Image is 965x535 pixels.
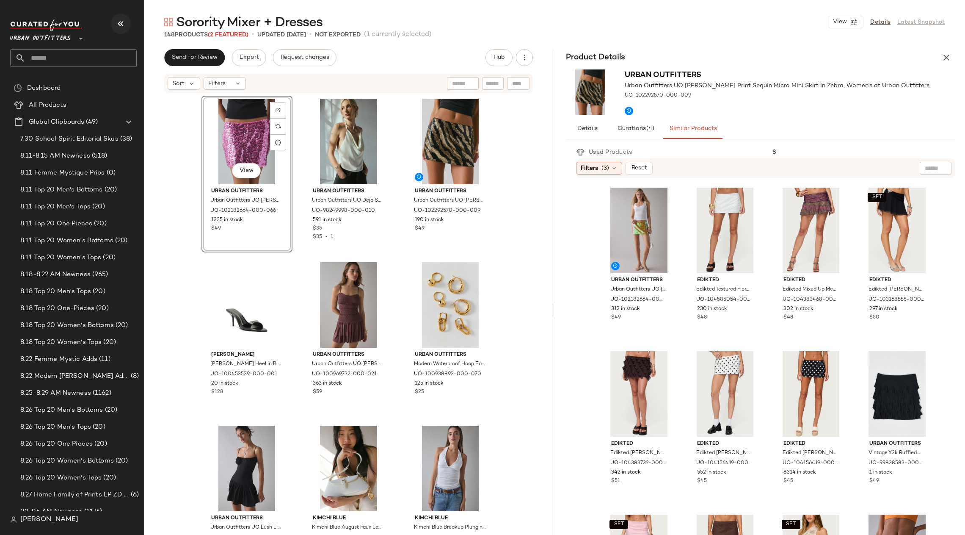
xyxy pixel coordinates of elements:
button: SET [782,520,800,529]
span: 8.22 Femme Mystic Adds [20,355,97,364]
span: UO-98249998-000-010 [312,207,375,215]
span: Sorority Mixer + Dresses [176,14,323,31]
span: Edikted [869,277,925,284]
img: 104156419_018_m [777,351,846,437]
button: SET [609,520,628,529]
span: $35 [313,225,322,233]
span: (20) [101,253,116,263]
span: (20) [103,405,118,415]
img: 100938893_070_b [408,262,493,348]
span: Urban Outfitters [313,188,384,195]
span: UO-104156419-000-018 [783,460,838,467]
span: 1 [331,234,333,240]
span: Urban Outfitters UO [PERSON_NAME] Sequin Low Rise Mico Mini Skirt in "Iridescent", Women's at Urb... [610,286,666,294]
a: Details [870,18,891,27]
img: 98249998_010_b [306,99,391,184]
span: [PERSON_NAME] [20,515,78,525]
img: 102292570_009_b [566,69,615,115]
span: 8.26 Top 20 One Pieces [20,439,93,449]
button: View [828,16,863,28]
span: All Products [29,100,66,110]
span: 8.11 Top 20 Women's Bottoms [20,236,113,246]
img: 101948461_001_b [204,426,289,511]
span: • [309,30,312,40]
span: (11) [97,355,110,364]
button: Reset [626,162,653,175]
span: (49) [84,117,98,127]
span: 342 in stock [611,469,641,477]
span: UO-100938893-000-070 [414,371,481,378]
span: (20) [103,185,117,195]
span: $51 [611,477,620,485]
span: 591 in stock [313,216,342,224]
span: [PERSON_NAME] Heel in Black, Women's at Urban Outfitters [210,360,282,368]
h3: Product Details [556,52,635,64]
span: Kimchi Blue August Faux Leather Shoulder Bag in White, Women's at Urban Outfitters [312,524,383,532]
span: UO-104383732-000-020 [610,460,666,467]
span: 552 in stock [697,469,726,477]
span: (20) [102,338,116,347]
span: Edikted Mixed Up Mesh Drawstring Mini Skirt in Mix, Women's at Urban Outfitters [783,286,838,294]
span: (3) [601,164,609,173]
span: Kimchi Blue [313,515,384,522]
span: 8.11-8.15 AM Newness [20,151,90,161]
img: 104156419_019_m [690,351,759,437]
span: Edikted [PERSON_NAME] Asymmetric Chiffon Mini Skirt in Black, Women's at Urban Outfitters [868,286,924,294]
span: Urban Outfitters [415,188,486,195]
span: (1 currently selected) [364,30,432,40]
span: 363 in stock [313,380,342,388]
span: Urban Outfitters UO [PERSON_NAME] Print Sequin Micro Mini Skirt in Zebra, Women's at Urban Outfit... [414,197,485,205]
span: (20) [114,456,128,466]
span: $45 [783,477,793,485]
span: Kimchi Blue [415,515,486,522]
span: Edikted [783,277,839,284]
span: (1162) [91,388,111,398]
span: Hub [493,54,505,61]
span: 302 in stock [783,305,813,313]
span: Edikted Textured Floral Eyelet Mini Skort in White, Women's at Urban Outfitters [696,286,752,294]
span: 8.18 Top 20 Women's Tops [20,338,102,347]
img: 100905645_010_b [306,426,391,511]
img: svg%3e [276,108,281,113]
span: 8.18 Top 20 One-Pieces [20,304,94,313]
span: Edikted [697,277,753,284]
img: 102182664_013_b [604,188,673,273]
span: Urban Outfitters [10,29,71,44]
span: 9.2-9.5 AM Newness [20,507,83,517]
img: 100453539_001_m-1 [204,262,289,348]
span: 8314 in stock [783,469,816,477]
span: Edikted [783,440,839,448]
img: cfy_white_logo.C9jOOHJF.svg [10,19,82,31]
span: 8.26 Top 20 Men's Bottoms [20,405,103,415]
span: (20) [102,473,116,483]
span: SET [613,521,624,527]
span: $48 [783,314,793,322]
span: Urban Outfitters UO [PERSON_NAME] Sequin Low Rise Mico Mini Skirt in Pink, Women's at Urban Outfi... [210,197,282,205]
span: 8.18 Top 20 Women's Bottoms [20,321,114,330]
span: UO-99838583-000-001 [868,460,924,467]
span: Reset [631,165,647,172]
span: Kimchi Blue Breakup Plunging Cropped Halter Top in Ivory, Women's at Urban Outfitters [414,524,485,532]
span: 8.26 Top 20 Women's Bottoms [20,456,114,466]
img: svg%3e [10,516,17,523]
img: 104585054_010_m [690,188,759,273]
span: UO-100969732-000-021 [312,371,377,378]
span: $59 [313,388,322,396]
span: $49 [415,225,425,233]
span: (20) [92,219,107,229]
span: (20) [113,236,128,246]
span: View [833,19,847,25]
img: 102182664_066_b [204,99,289,184]
button: Hub [485,49,513,66]
span: $50 [869,314,880,322]
span: SET [786,521,796,527]
img: 103168555_001_m [863,188,932,273]
span: Urban Outfitters [313,351,384,359]
span: (0) [105,168,116,178]
span: (6) [129,490,139,500]
span: (4) [646,125,654,132]
button: Request changes [273,49,336,66]
span: Details [576,125,597,132]
span: Urban Outfitters UO [PERSON_NAME] Print Sequin Micro Mini Skirt in Zebra, Women's at Urban Outfit... [625,81,929,90]
span: UO-102292570-000-009 [414,207,480,215]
